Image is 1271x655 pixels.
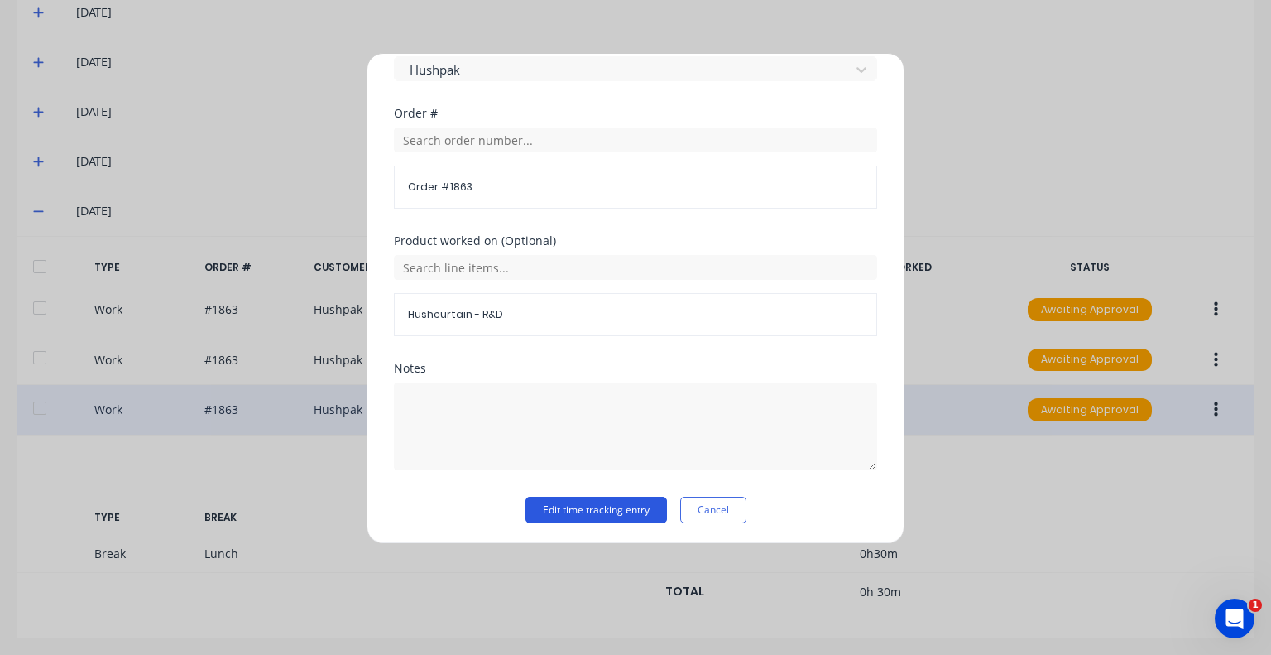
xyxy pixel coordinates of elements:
[408,180,863,195] span: Order # 1863
[1215,599,1254,638] iframe: Intercom live chat
[394,363,877,374] div: Notes
[394,255,877,280] input: Search line items...
[394,235,877,247] div: Product worked on (Optional)
[680,497,746,523] button: Cancel
[394,128,877,152] input: Search order number...
[1249,599,1262,612] span: 1
[394,108,877,119] div: Order #
[525,497,667,523] button: Edit time tracking entry
[408,307,863,322] span: Hushcurtain - R&D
